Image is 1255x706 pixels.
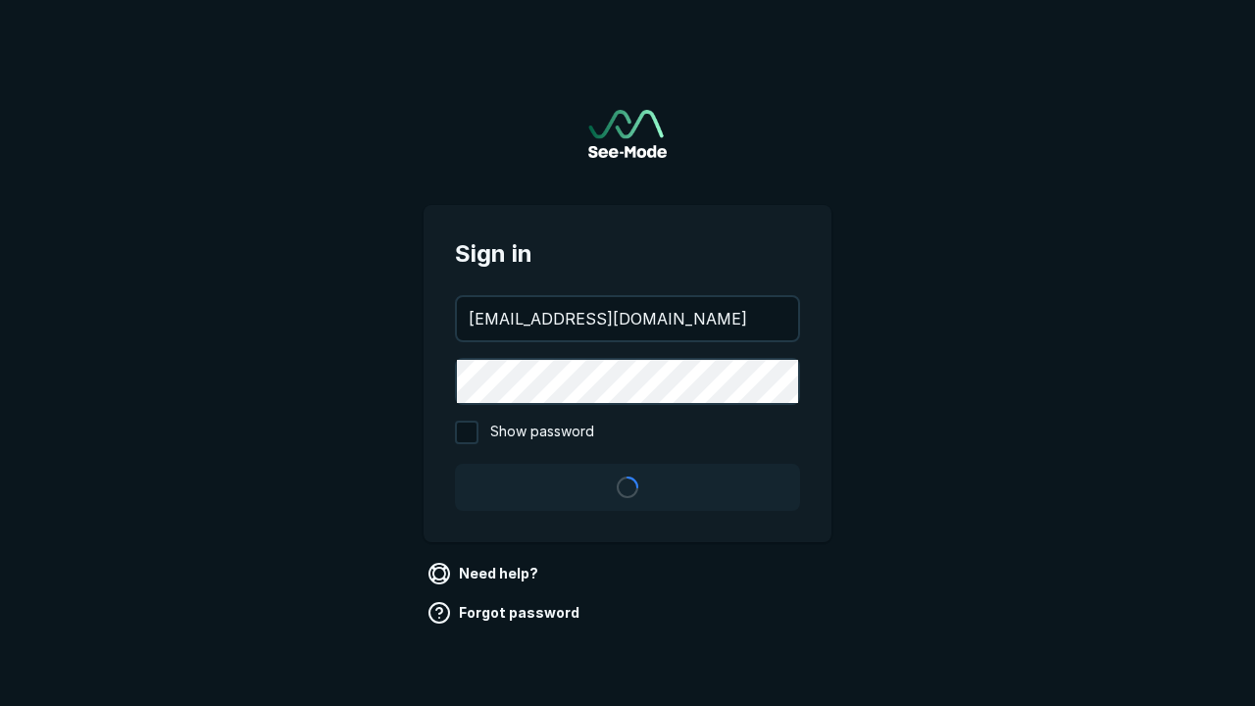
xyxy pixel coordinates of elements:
a: Go to sign in [588,110,667,158]
a: Need help? [424,558,546,589]
img: See-Mode Logo [588,110,667,158]
a: Forgot password [424,597,587,629]
span: Show password [490,421,594,444]
input: your@email.com [457,297,798,340]
span: Sign in [455,236,800,272]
